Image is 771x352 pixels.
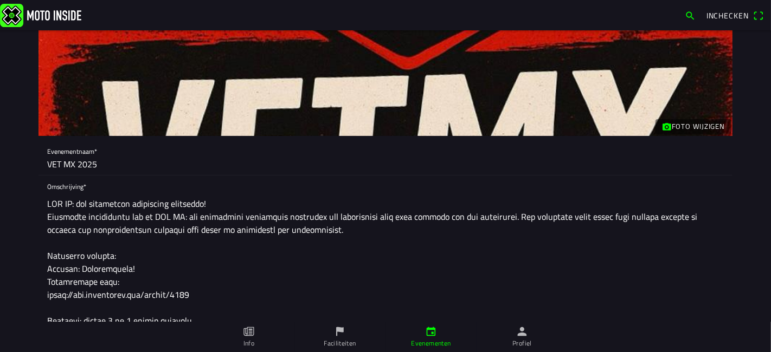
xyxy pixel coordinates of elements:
ion-icon: paper [243,325,255,337]
ion-icon: calendar [425,325,437,337]
ion-label: Faciliteiten [324,338,356,348]
ion-icon: flag [334,325,346,337]
input: Naam [47,153,724,175]
ion-button: Foto wijzigen [656,119,731,134]
ion-label: Info [243,338,254,348]
ion-icon: person [516,325,528,337]
ion-label: Evenementen [412,338,451,348]
a: Incheckenqr scanner [701,6,769,24]
a: search [679,6,701,24]
span: Inchecken [706,10,749,21]
ion-label: Profiel [512,338,532,348]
